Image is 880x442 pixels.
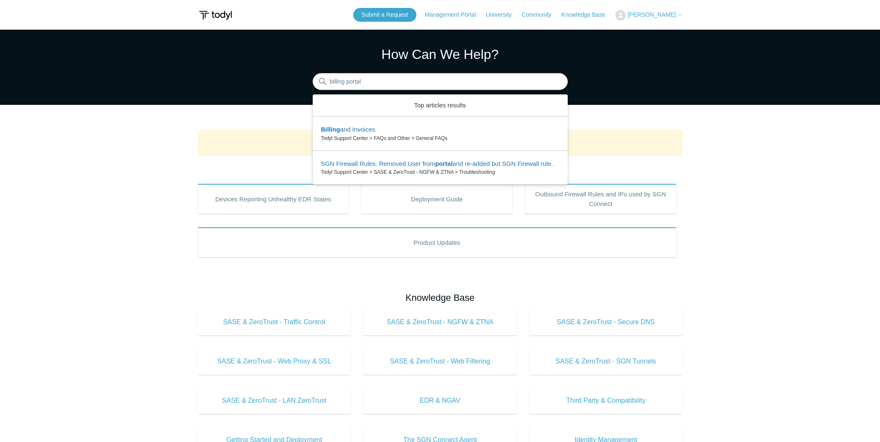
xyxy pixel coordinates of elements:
[542,356,670,366] span: SASE & ZeroTrust - SGN Tunnels
[376,396,504,406] span: EDR & NGAV
[542,317,670,327] span: SASE & ZeroTrust - Secure DNS
[435,160,453,167] em: portal
[198,291,683,305] h2: Knowledge Base
[321,126,375,135] zd-autocomplete-title-multibrand: Suggested result 1 Billing and Invoices
[361,184,513,214] a: Deployment Guide
[376,356,504,366] span: SASE & ZeroTrust - Web Filtering
[529,309,683,335] a: SASE & ZeroTrust - Secure DNS
[198,184,349,214] a: Devices Reporting Unhealthy EDR States
[321,168,559,176] zd-autocomplete-breadcrumbs-multibrand: Todyl Support Center > SASE & ZeroTrust - NGFW & ZTNA > Troubleshooting
[198,309,351,335] a: SASE & ZeroTrust - Traffic Control
[313,94,568,117] zd-autocomplete-header: Top articles results
[627,11,676,18] span: [PERSON_NAME]
[313,74,568,90] input: Search
[363,309,517,335] a: SASE & ZeroTrust - NGFW & ZTNA
[522,10,560,19] a: Community
[321,160,627,169] zd-autocomplete-title-multibrand: Suggested result 2 SGN Firewall Rules: Removed User from portal and re-added but SGN Firewall rul...
[198,8,233,23] img: Todyl Support Center Help Center home page
[198,163,683,176] h2: Popular Articles
[529,387,683,414] a: Third Party & Compatibility
[353,8,416,22] a: Submit a Request
[210,317,339,327] span: SASE & ZeroTrust - Traffic Control
[525,184,676,214] a: Outbound Firewall Rules and IPs used by SGN Connect
[615,10,682,20] button: [PERSON_NAME]
[198,227,676,257] a: Product Updates
[321,135,559,142] zd-autocomplete-breadcrumbs-multibrand: Todyl Support Center > FAQs and Other > General FAQs
[210,396,339,406] span: SASE & ZeroTrust - LAN ZeroTrust
[561,10,614,19] a: Knowledge Base
[363,348,517,375] a: SASE & ZeroTrust - Web Filtering
[210,356,339,366] span: SASE & ZeroTrust - Web Proxy & SSL
[542,396,670,406] span: Third Party & Compatibility
[486,10,520,19] a: University
[376,317,504,327] span: SASE & ZeroTrust - NGFW & ZTNA
[425,10,484,19] a: Management Portal
[313,44,568,64] h1: How Can We Help?
[363,387,517,414] a: EDR & NGAV
[529,348,683,375] a: SASE & ZeroTrust - SGN Tunnels
[198,348,351,375] a: SASE & ZeroTrust - Web Proxy & SSL
[198,387,351,414] a: SASE & ZeroTrust - LAN ZeroTrust
[321,126,340,133] em: Billing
